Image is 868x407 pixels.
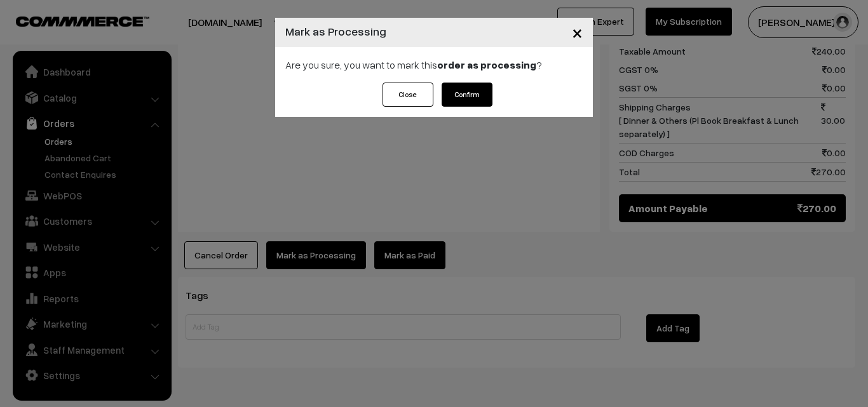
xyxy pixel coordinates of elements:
[383,83,433,107] button: Close
[437,58,536,71] strong: order as processing
[562,13,593,52] button: Close
[442,83,492,107] button: Confirm
[275,47,593,83] div: Are you sure, you want to mark this ?
[572,20,583,44] span: ×
[285,23,386,40] h4: Mark as Processing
